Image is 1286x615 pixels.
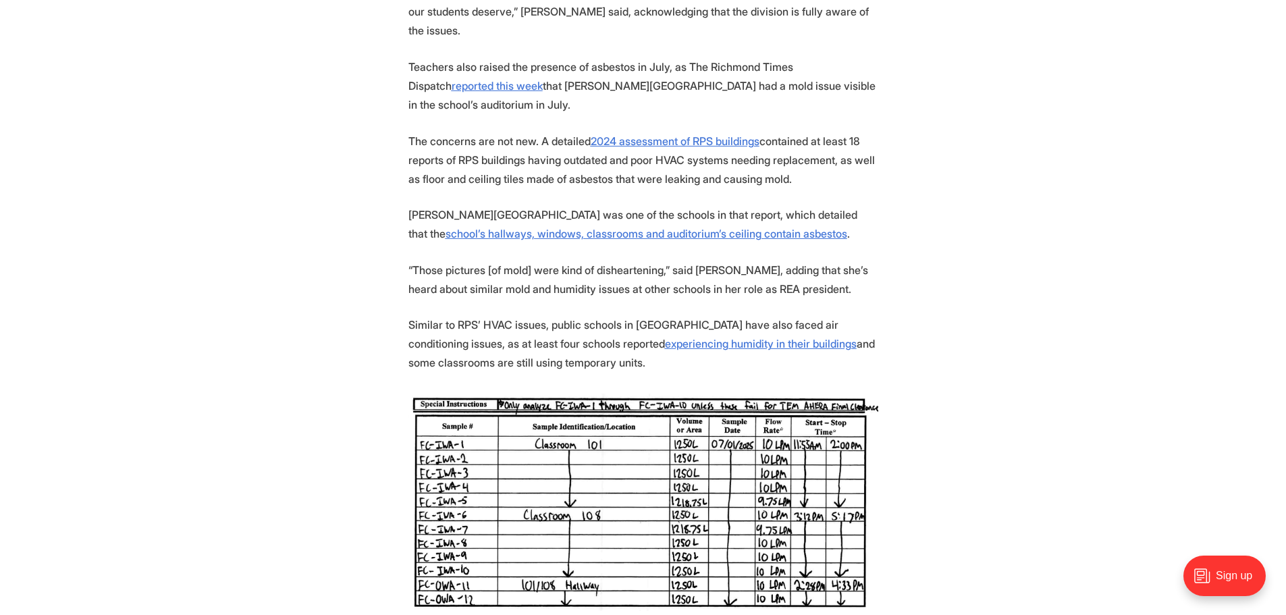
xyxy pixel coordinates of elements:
a: experiencing humidity in their buildings [665,337,857,350]
p: Similar to RPS’ HVAC issues, public schools in [GEOGRAPHIC_DATA] have also faced air conditioning... [408,315,878,372]
p: “Those pictures [of mold] were kind of disheartening,” said [PERSON_NAME], adding that she’s hear... [408,261,878,298]
p: The concerns are not new. A detailed contained at least 18 reports of RPS buildings having outdat... [408,132,878,188]
p: [PERSON_NAME][GEOGRAPHIC_DATA] was one of the schools in that report, which detailed that the . [408,205,878,243]
iframe: portal-trigger [1172,549,1286,615]
p: Teachers also raised the presence of asbestos in July, as The Richmond Times Dispatch that [PERSO... [408,57,878,114]
a: reported this week [452,79,543,92]
a: 2024 assessment of RPS buildings [591,134,759,148]
a: school’s hallways, windows, classrooms and auditorium’s ceiling contain asbestos [446,227,847,240]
